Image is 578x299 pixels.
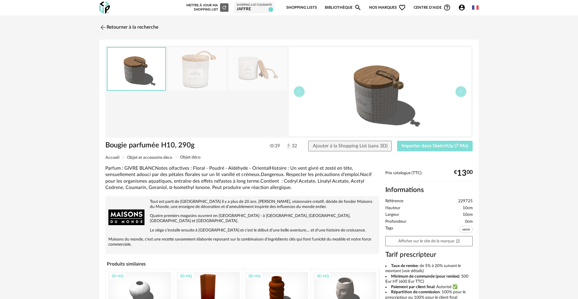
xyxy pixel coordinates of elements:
[458,4,468,11] span: Account Circle icon
[443,4,451,11] span: Help Circle Outline icon
[385,285,473,290] li: : Autorisé ✅
[308,141,392,152] button: Ajouter à la Shopping List (sans 3D)
[99,21,158,34] a: Retourner à la recherche
[385,236,473,247] a: Afficher sur le site de la marqueOpen In New icon
[391,264,418,268] b: Taux de remise
[458,199,473,204] span: 229725
[105,141,255,150] h1: Bougie parfumée H10, 290g
[391,274,459,279] b: Minimum de commande (pour remise)
[237,3,272,12] a: Shopping List courante JAFFRE 1
[463,206,473,211] span: 10cm
[391,285,434,289] b: Paiement par client final
[385,219,406,225] span: Profondeur
[105,260,379,269] h4: Produits similaires
[463,212,473,218] span: 10cm
[458,4,465,11] span: Account Circle icon
[385,263,473,274] li: : de 5% à 20% suivant le montant (voir détails)
[385,250,473,259] h3: Tarif prescripteur
[385,212,399,218] span: Largeur
[465,219,473,225] span: 0cm
[399,4,406,11] span: Heart Outline icon
[285,143,297,149] span: 32
[414,4,451,11] span: Centre d'aideHelp Circle Outline icon
[168,47,226,90] img: bougie-parfumee-h10-290g-1000-4-2-229725_1.jpg
[107,48,165,90] img: thumbnail.png
[385,171,473,182] div: Prix catalogue (TTC):
[286,1,317,15] a: Shopping Lists
[369,1,406,15] span: Nos marques
[456,239,460,243] span: Open In New icon
[472,4,479,11] img: fr
[391,290,440,294] b: Répartition de commission
[314,272,331,280] div: 3D HQ
[108,199,144,235] img: brand logo
[270,143,280,149] span: 39
[385,186,473,194] h2: Informations
[105,165,379,191] div: Parfum : GIVRE BLANCNotes olfactives : Floral - Poudré - Aldéhyde - OrientalHistoire : Un vent gi...
[385,274,473,285] li: : 500 Eur HT (600 Eur TTC)
[457,171,467,176] span: 13
[108,228,376,233] p: Le siège s'installe ensuite à [GEOGRAPHIC_DATA] et c'est le début d'une belle aventure.... et d'u...
[325,1,362,15] a: BibliothèqueMagnify icon
[402,143,468,148] span: Importer dans SketchUp (7 Mo)
[313,143,387,148] span: Ajouter à la Shopping List (sans 3D)
[109,272,126,280] div: 3D HQ
[459,226,473,233] span: verre
[222,6,227,9] span: Refresh icon
[177,272,194,280] div: 3D HQ
[105,155,473,160] div: Breadcrumb
[108,237,376,247] p: Maisons du monde, c'est une recette savamment élaborée reposant sur la combinaison d'ingrédients ...
[246,272,263,280] div: 3D HQ
[385,226,393,234] span: Tags
[354,4,362,11] span: Magnify icon
[105,156,119,160] span: Accueil
[99,24,107,31] img: svg+xml;base64,PHN2ZyB3aWR0aD0iMjQiIGhlaWdodD0iMjQiIHZpZXdCb3g9IjAgMCAyNCAyNCIgZmlsbD0ibm9uZSIgeG...
[269,7,273,12] span: 1
[185,3,228,12] div: Mettre à jour ma Shopping List
[127,156,172,160] span: Objet et accessoire déco
[180,155,200,159] span: Objet déco
[289,47,471,136] img: thumbnail.png
[454,171,473,176] div: € 00
[99,2,110,14] img: OXP
[108,213,376,224] p: Quatre premiers magasins ouvrent en [GEOGRAPHIC_DATA] - à [GEOGRAPHIC_DATA], [GEOGRAPHIC_DATA], [...
[228,47,287,90] img: bougie-parfumee-h10-290g-1000-4-2-229725_2.jpg
[108,199,376,209] p: Tout est parti de [GEOGRAPHIC_DATA] il y a plus de 20 ans. [PERSON_NAME], visionnaire créatif, dé...
[285,143,292,149] img: Téléchargements
[385,199,403,204] span: Référence
[385,206,400,211] span: Hauteur
[237,7,272,12] div: JAFFRE
[397,141,473,152] button: Importer dans SketchUp (7 Mo)
[237,3,272,7] div: Shopping List courante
